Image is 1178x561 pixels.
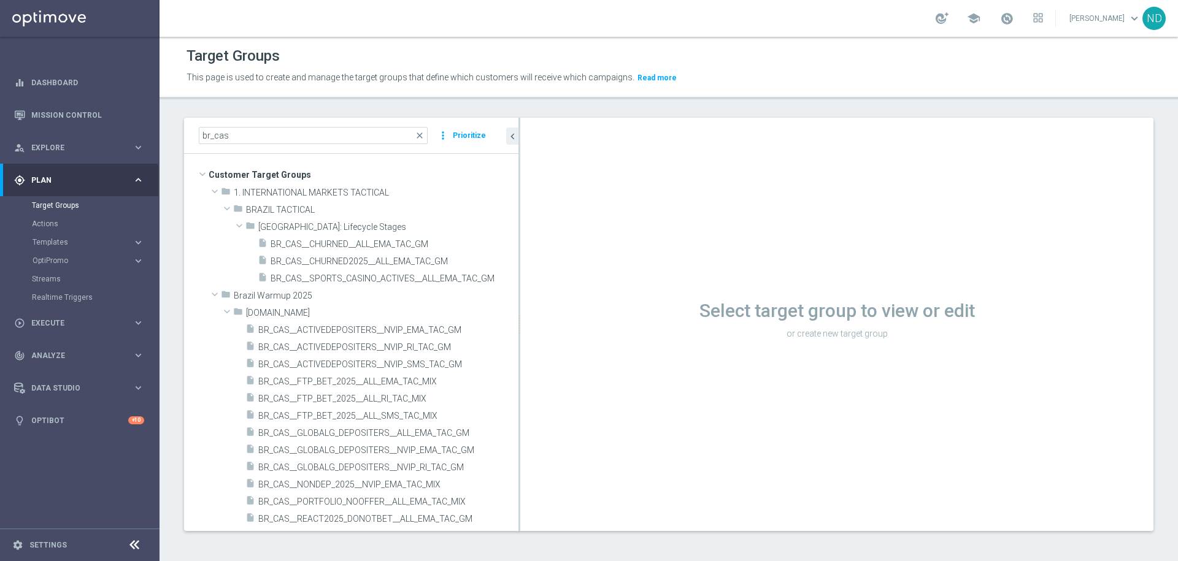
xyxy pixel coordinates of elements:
div: OptiPromo [33,257,133,264]
span: BR_CAS__GLOBALG_DEPOSITERS__ALL_EMA_TAC_GM [258,428,518,438]
i: insert_drive_file [245,530,255,544]
i: insert_drive_file [245,513,255,527]
span: BRAZIL: Lifecycle Stages [258,222,518,232]
button: Prioritize [451,128,488,144]
i: settings [12,540,23,551]
a: Optibot [31,404,128,437]
span: Templates [33,239,120,246]
div: Data Studio [14,383,133,394]
i: track_changes [14,350,25,361]
div: Plan [14,175,133,186]
div: +10 [128,416,144,424]
i: insert_drive_file [245,341,255,355]
span: Plan [31,177,133,184]
div: Explore [14,142,133,153]
a: Mission Control [31,99,144,131]
i: person_search [14,142,25,153]
i: insert_drive_file [245,444,255,458]
div: Streams [32,270,158,288]
i: more_vert [437,127,449,144]
a: [PERSON_NAME]keyboard_arrow_down [1068,9,1142,28]
span: BR_CAS__NONDEP_2025__NVIP_EMA_TAC_MIX [258,479,518,490]
span: BR_CAS__FTP_BET_2025__ALL_RI_TAC_MIX [258,394,518,404]
i: lightbulb [14,415,25,426]
button: person_search Explore keyboard_arrow_right [13,143,145,153]
span: Brazil Warmup 2025 [234,291,518,301]
button: Mission Control [13,110,145,120]
button: Read more [636,71,678,85]
i: keyboard_arrow_right [133,382,144,394]
span: Data Studio [31,384,133,392]
span: school [967,12,980,25]
button: gps_fixed Plan keyboard_arrow_right [13,175,145,185]
a: Dashboard [31,66,144,99]
i: keyboard_arrow_right [133,255,144,267]
i: keyboard_arrow_right [133,237,144,248]
span: BR_CAS__FTP_BET_2025__ALL_SMS_TAC_MIX [258,411,518,421]
i: insert_drive_file [245,495,255,509]
button: lightbulb Optibot +10 [13,416,145,426]
i: gps_fixed [14,175,25,186]
i: insert_drive_file [245,324,255,338]
span: BR_CAS__FTP_BET_2025__ALL_EMA_TAC_MIX [258,376,518,387]
a: Settings [29,541,67,549]
i: keyboard_arrow_right [133,174,144,186]
i: insert_drive_file [258,272,268,286]
div: play_circle_outline Execute keyboard_arrow_right [13,318,145,328]
button: equalizer Dashboard [13,78,145,88]
div: Templates [33,239,133,246]
i: keyboard_arrow_right [133,349,144,361]
i: insert_drive_file [245,410,255,424]
span: Customer Target Groups [209,166,518,183]
span: BR_CAS__PORTFOLIO_NOOFFER__ALL_EMA_TAC_MIX [258,497,518,507]
a: Realtime Triggers [32,292,128,302]
i: folder [221,289,231,303]
span: This page is used to create and manage the target groups that define which customers will receive... [187,72,634,82]
i: play_circle_outline [14,318,25,329]
span: Explore [31,144,133,151]
div: Templates keyboard_arrow_right [32,237,145,247]
i: keyboard_arrow_right [133,317,144,329]
i: folder [221,186,231,200]
div: Actions [32,215,158,233]
div: Execute [14,318,133,329]
i: folder [233,204,243,218]
span: OptiPromo [33,257,120,264]
button: track_changes Analyze keyboard_arrow_right [13,351,145,361]
span: BR_CAS__GLOBALG_DEPOSITERS__NVIP_EMA_TAC_GM [258,445,518,456]
span: keyboard_arrow_down [1128,12,1141,25]
a: Streams [32,274,128,284]
span: BR_CAS__GLOBALG_DEPOSITERS__NVIP_RI_TAC_GM [258,462,518,473]
p: or create new target group [520,328,1153,339]
span: BR_CAS__ACTIVEDEPOSITERS__NVIP_EMA_TAC_GM [258,325,518,335]
span: Analyze [31,352,133,359]
i: folder [245,221,255,235]
span: Execute [31,319,133,327]
i: insert_drive_file [245,358,255,372]
span: BR_CAS__ACTIVEDEPOSITERS__NVIP_SMS_TAC_GM [258,359,518,370]
button: chevron_left [506,128,518,145]
span: 1. INTERNATIONAL MARKETS TACTICAL [234,188,518,198]
span: BRAZIL TACTICAL [246,205,518,215]
span: BR_CAS__REACT2025_DONOTBET__ALL_EMA_TAC_GM [258,514,518,524]
a: Target Groups [32,200,128,210]
i: folder [233,307,243,321]
div: ND [1142,7,1166,30]
div: Templates [32,233,158,251]
div: OptiPromo keyboard_arrow_right [32,256,145,265]
button: Data Studio keyboard_arrow_right [13,383,145,393]
i: keyboard_arrow_right [133,142,144,153]
input: Quick find group or folder [199,127,428,144]
i: insert_drive_file [245,375,255,389]
div: Optibot [14,404,144,437]
h1: Target Groups [187,47,280,65]
span: ll.bet.br [246,308,518,318]
span: BR_CAS__CHURNED__ALL_EMA_TAC_GM [271,239,518,250]
i: chevron_left [507,131,518,142]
